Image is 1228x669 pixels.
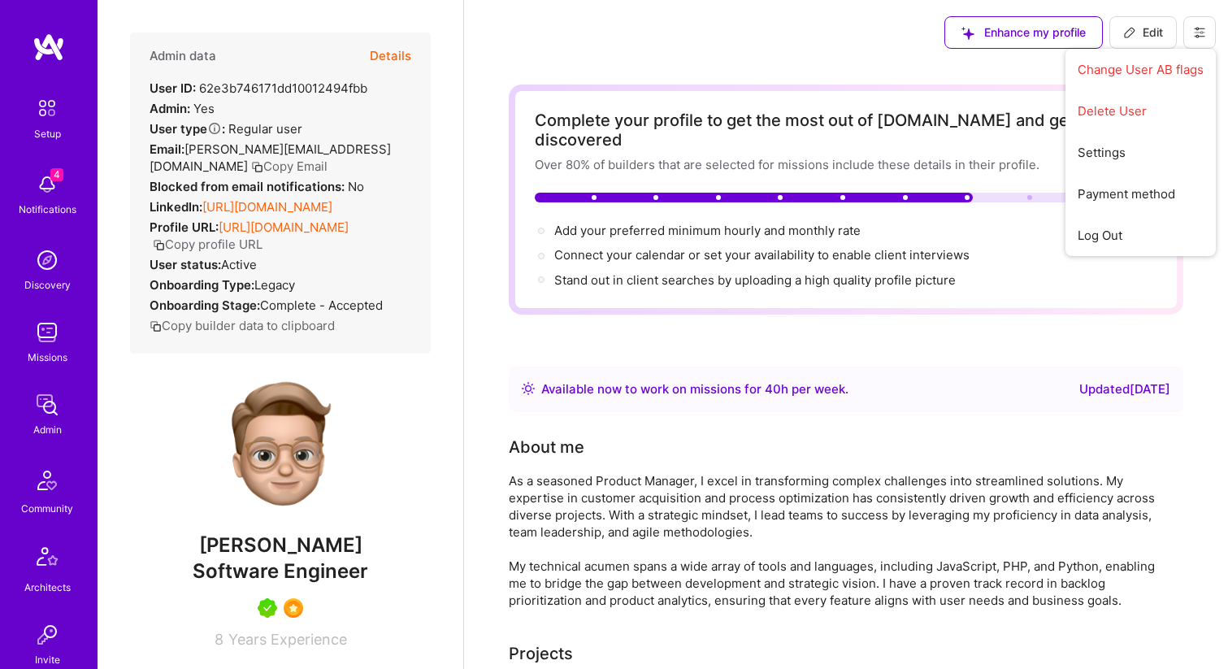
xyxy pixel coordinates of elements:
div: Invite [35,651,60,668]
strong: User status: [150,257,221,272]
i: icon Copy [150,320,162,332]
strong: Onboarding Stage: [150,298,260,313]
span: Connect your calendar or set your availability to enable client interviews [554,247,970,263]
button: Copy builder data to clipboard [150,317,335,334]
a: [URL][DOMAIN_NAME] [219,219,349,235]
span: Years Experience [228,631,347,648]
i: icon Copy [251,161,263,173]
div: Admin [33,421,62,438]
strong: User ID: [150,80,196,96]
div: Available now to work on missions for h per week . [541,380,848,399]
div: Over 80% of builders that are selected for missions include these details in their profile. [535,156,1157,173]
strong: LinkedIn: [150,199,202,215]
div: Notifications [19,201,76,218]
img: Invite [31,619,63,651]
i: Help [207,121,222,136]
span: Enhance my profile [961,24,1086,41]
i: icon SuggestedTeams [961,27,974,40]
span: Software Engineer [193,559,368,583]
strong: Onboarding Type: [150,277,254,293]
span: Active [221,257,257,272]
button: Edit [1109,16,1177,49]
img: setup [30,91,64,125]
span: Edit [1123,24,1163,41]
span: [PERSON_NAME][EMAIL_ADDRESS][DOMAIN_NAME] [150,141,391,174]
img: Community [28,461,67,500]
img: discovery [31,244,63,276]
div: Setup [34,125,61,142]
div: Complete your profile to get the most out of [DOMAIN_NAME] and get discovered [535,111,1157,150]
img: Availability [522,382,535,395]
strong: User type : [150,121,225,137]
span: 4 [50,168,63,181]
button: Copy profile URL [153,236,263,253]
span: [PERSON_NAME] [130,533,431,558]
a: [URL][DOMAIN_NAME] [202,199,332,215]
div: As a seasoned Product Manager, I excel in transforming complex challenges into streamlined soluti... [509,472,1159,609]
span: Complete - Accepted [260,298,383,313]
button: Change User AB flags [1065,49,1216,90]
img: logo [33,33,65,62]
div: Stand out in client searches by uploading a high quality profile picture [554,272,956,289]
div: Community [21,500,73,517]
h4: Admin data [150,49,216,63]
span: 8 [215,631,223,648]
span: Add your preferred minimum hourly and monthly rate [554,223,861,238]
div: Yes [150,100,215,117]
button: Log Out [1065,215,1216,256]
div: 62e3b746171dd10012494fbb [150,80,367,97]
div: Discovery [24,276,71,293]
img: Architects [28,540,67,579]
strong: Email: [150,141,184,157]
div: Missions [28,349,67,366]
button: Settings [1065,132,1216,173]
img: bell [31,168,63,201]
div: No [150,178,364,195]
span: 40 [765,381,781,397]
i: icon Copy [153,239,165,251]
div: About me [509,435,584,459]
button: Details [370,33,411,80]
strong: Blocked from email notifications: [150,179,348,194]
div: Regular user [150,120,302,137]
img: admin teamwork [31,389,63,421]
img: A.Teamer in Residence [258,598,277,618]
button: Copy Email [251,158,328,175]
button: Enhance my profile [944,16,1103,49]
div: Updated [DATE] [1079,380,1170,399]
strong: Profile URL: [150,219,219,235]
img: User Avatar [215,380,345,510]
div: Projects [509,641,573,666]
div: Architects [24,579,71,596]
img: SelectionTeam [284,598,303,618]
span: legacy [254,277,295,293]
img: teamwork [31,316,63,349]
button: Delete User [1065,90,1216,132]
button: Payment method [1065,173,1216,215]
strong: Admin: [150,101,190,116]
